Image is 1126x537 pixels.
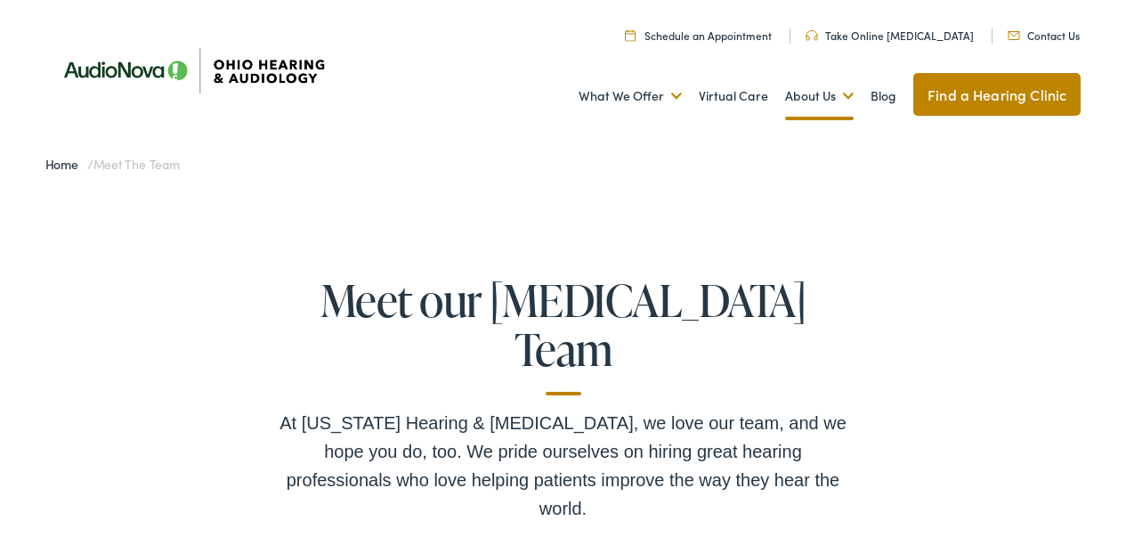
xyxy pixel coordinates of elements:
img: Calendar Icon to schedule a hearing appointment in Cincinnati, OH [625,29,636,41]
img: Mail icon representing email contact with Ohio Hearing in Cincinnati, OH [1008,31,1020,40]
a: Take Online [MEDICAL_DATA] [806,28,974,43]
a: About Us [785,63,854,129]
span: / [45,155,180,173]
img: Headphones icone to schedule online hearing test in Cincinnati, OH [806,30,818,41]
a: Schedule an Appointment [625,28,772,43]
h1: Meet our [MEDICAL_DATA] Team [279,275,848,395]
a: Blog [871,63,896,129]
a: Virtual Care [699,63,768,129]
a: Find a Hearing Clinic [913,73,1081,116]
span: Meet the Team [93,155,180,173]
a: What We Offer [579,63,682,129]
a: Home [45,155,87,173]
a: Contact Us [1008,28,1080,43]
div: At [US_STATE] Hearing & [MEDICAL_DATA], we love our team, and we hope you do, too. We pride ourse... [279,409,848,523]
